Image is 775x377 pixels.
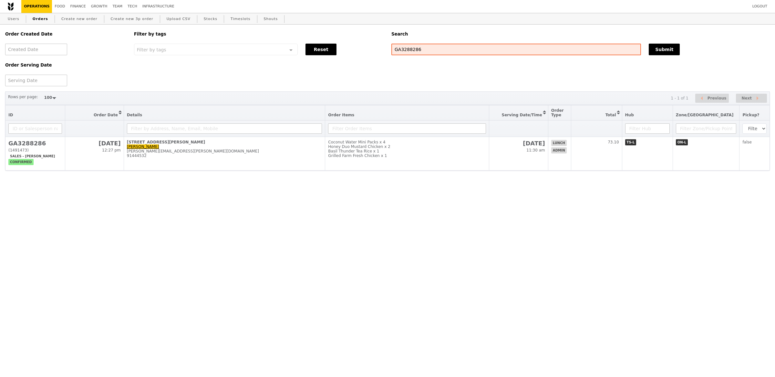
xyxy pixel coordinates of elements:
[201,13,220,25] a: Stocks
[8,148,62,152] div: (1491473)
[551,140,567,146] span: lunch
[127,149,322,153] div: [PERSON_NAME][EMAIL_ADDRESS][PERSON_NAME][DOMAIN_NAME]
[391,32,770,37] h5: Search
[492,140,545,147] h2: [DATE]
[742,140,752,144] span: false
[305,44,336,55] button: Reset
[608,140,619,144] span: 73.10
[5,75,67,86] input: Serving Date
[649,44,680,55] button: Submit
[625,139,636,145] span: TS-L
[676,123,737,134] input: Filter Zone/Pickup Point
[742,113,759,117] span: Pickup?
[526,148,545,152] span: 11:30 am
[8,113,13,117] span: ID
[741,94,752,102] span: Next
[8,159,34,165] span: confirmed
[676,139,688,145] span: ON-L
[228,13,253,25] a: Timeslots
[108,13,156,25] a: Create new 3p order
[127,123,322,134] input: Filter by Address, Name, Email, Mobile
[676,113,734,117] span: Zone/[GEOGRAPHIC_DATA]
[102,148,121,152] span: 12:27 pm
[708,94,727,102] span: Previous
[127,140,322,144] div: [STREET_ADDRESS][PERSON_NAME]
[127,153,322,158] div: 91444532
[127,144,159,149] a: [PERSON_NAME]
[695,94,729,103] button: Previous
[164,13,193,25] a: Upload CSV
[328,144,486,149] div: Honey Duo Mustard Chicken x 2
[625,123,670,134] input: Filter Hub
[137,47,166,52] span: Filter by tags
[68,140,121,147] h2: [DATE]
[8,2,14,11] img: Grain logo
[551,147,567,153] span: admin
[127,113,142,117] span: Details
[5,63,126,68] h5: Order Serving Date
[736,94,767,103] button: Next
[625,113,634,117] span: Hub
[328,149,486,153] div: Basil Thunder Tea Rice x 1
[134,32,384,37] h5: Filter by tags
[261,13,281,25] a: Shouts
[328,123,486,134] input: Filter Order Items
[5,32,126,37] h5: Order Created Date
[30,13,51,25] a: Orders
[328,140,486,144] div: Coconut Water Mini Packs x 4
[391,44,641,55] input: Search any field
[8,123,62,134] input: ID or Salesperson name
[328,113,354,117] span: Order Items
[8,153,57,159] span: Sales - [PERSON_NAME]
[5,44,67,55] input: Created Date
[328,153,486,158] div: Grilled Farm Fresh Chicken x 1
[8,140,62,147] h2: GA3288286
[671,96,688,100] div: 1 - 1 of 1
[59,13,100,25] a: Create new order
[551,108,564,117] span: Order Type
[5,13,22,25] a: Users
[8,94,38,100] label: Rows per page:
